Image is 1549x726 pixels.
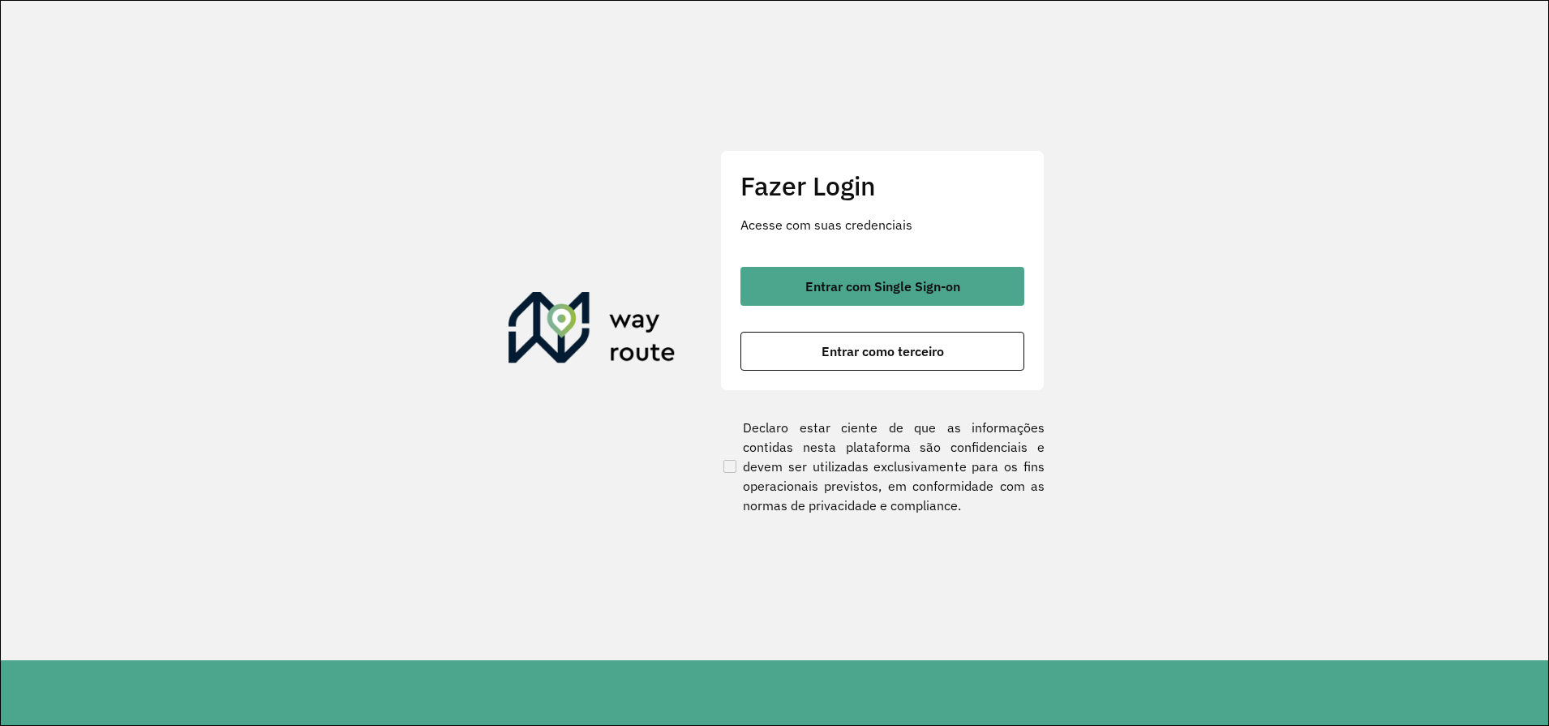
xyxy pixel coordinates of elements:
p: Acesse com suas credenciais [740,215,1024,234]
h2: Fazer Login [740,170,1024,201]
img: Roteirizador AmbevTech [508,292,676,370]
label: Declaro estar ciente de que as informações contidas nesta plataforma são confidenciais e devem se... [720,418,1045,515]
button: button [740,267,1024,306]
button: button [740,332,1024,371]
span: Entrar como terceiro [822,345,944,358]
span: Entrar com Single Sign-on [805,280,960,293]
